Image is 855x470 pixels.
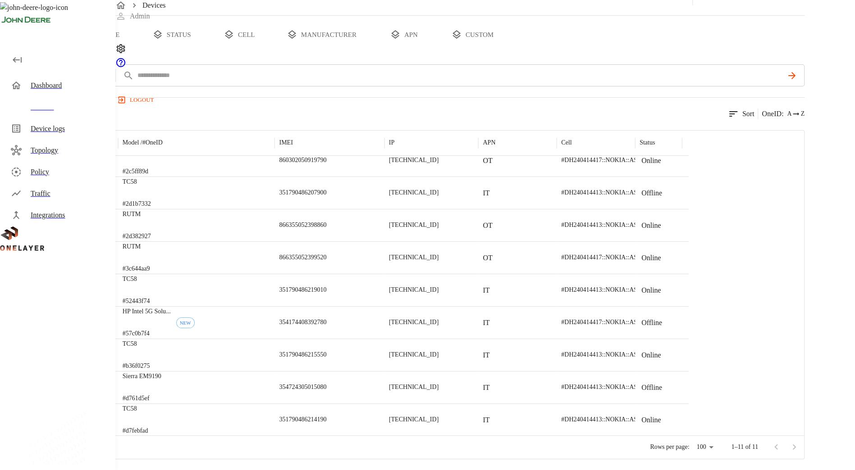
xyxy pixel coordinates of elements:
[115,93,157,107] button: logout
[483,188,489,199] p: IT
[123,404,148,413] p: TC58
[389,383,439,392] p: [TECHNICAL_ID]
[640,138,655,147] p: Status
[389,156,439,165] p: [TECHNICAL_ID]
[123,307,171,316] p: HP Intel 5G Solution 5000
[123,242,150,251] p: RUTM
[742,108,754,119] p: Sort
[389,415,439,424] p: [TECHNICAL_ID]
[176,317,195,328] div: First seen: 09/09/2025 03:33:50 AM
[130,11,150,22] p: Admin
[115,62,126,69] span: Support Portal
[279,383,326,392] p: 354724305015080
[483,155,492,166] p: OT
[279,156,326,165] p: 860302050919790
[641,317,662,328] p: Offline
[641,155,661,166] p: Online
[561,319,644,325] span: #DH240414417::NOKIA::ASIB
[279,318,326,327] p: 354174408392780
[123,177,151,186] p: TC58
[561,189,644,196] span: #DH240414413::NOKIA::ASIB
[561,254,644,261] span: #DH240414417::NOKIA::ASIB
[561,221,644,228] span: #DH240414413::NOKIA::ASIB
[483,220,492,231] p: OT
[115,62,126,69] a: onelayer-support
[561,157,644,163] span: #DH240414417::NOKIA::ASIB
[693,441,717,454] div: 100
[389,221,439,230] p: [TECHNICAL_ID]
[142,139,163,146] span: # OneID
[762,108,783,119] p: OneID :
[561,351,644,358] span: #DH240414413::NOKIA::ASIB
[123,426,148,435] p: #d7febfad
[123,297,150,306] p: #52443f74
[123,264,150,273] p: #3c644aa9
[641,350,661,361] p: Online
[483,382,489,393] p: IT
[561,416,644,423] span: #DH240414413::NOKIA::ASIB
[115,93,855,107] a: logout
[389,138,394,147] p: IP
[483,253,492,263] p: OT
[279,138,293,147] p: IMEI
[279,221,326,230] p: 866355052398860
[389,188,439,197] p: [TECHNICAL_ID]
[483,317,489,328] p: IT
[123,232,151,241] p: #2d382927
[389,285,439,294] p: [TECHNICAL_ID]
[483,138,495,147] p: APN
[123,329,171,338] p: #57c0b7f4
[641,188,662,199] p: Offline
[279,188,326,197] p: 351790486207900
[123,138,163,147] p: Model /
[389,318,439,327] p: [TECHNICAL_ID]
[483,285,489,296] p: IT
[123,339,150,348] p: TC58
[641,285,661,296] p: Online
[279,350,326,359] p: 351790486215550
[123,167,148,176] p: #2c5ff89d
[561,138,572,147] p: Cell
[561,384,644,390] span: #DH240414413::NOKIA::ASIB
[279,415,326,424] p: 351790486214190
[641,253,661,263] p: Online
[123,372,161,381] p: Sierra EM9190
[641,415,661,425] p: Online
[123,210,151,219] p: RUTM
[123,199,151,208] p: #2d1b7332
[641,382,662,393] p: Offline
[731,443,758,452] p: 1–11 of 11
[389,350,439,359] p: [TECHNICAL_ID]
[279,285,326,294] p: 351790486219010
[561,286,644,293] span: #DH240414413::NOKIA::ASIB
[787,109,791,118] span: A
[483,350,489,361] p: IT
[123,275,150,284] p: TC58
[800,109,805,118] span: Z
[641,220,661,231] p: Online
[650,443,689,452] p: Rows per page:
[279,253,326,262] p: 866355052399520
[177,320,194,325] span: NEW
[123,362,150,371] p: #b36f0275
[389,253,439,262] p: [TECHNICAL_ID]
[123,394,161,403] p: #d761d5ef
[483,415,489,425] p: IT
